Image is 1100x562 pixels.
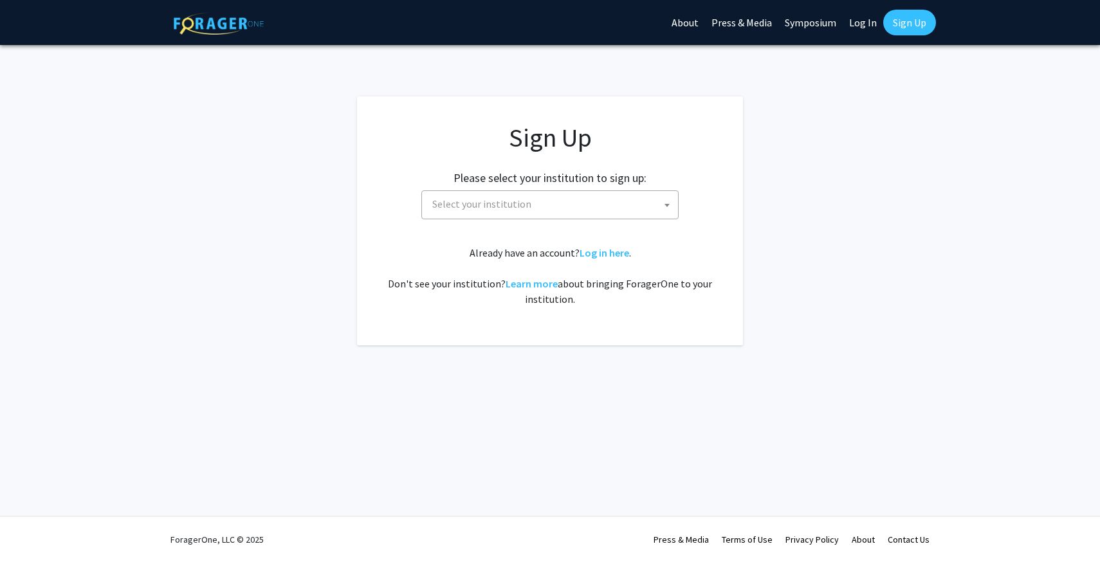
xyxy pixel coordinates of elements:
[654,534,709,545] a: Press & Media
[170,517,264,562] div: ForagerOne, LLC © 2025
[454,171,646,185] h2: Please select your institution to sign up:
[852,534,875,545] a: About
[506,277,558,290] a: Learn more about bringing ForagerOne to your institution
[888,534,930,545] a: Contact Us
[432,197,531,210] span: Select your institution
[883,10,936,35] a: Sign Up
[722,534,773,545] a: Terms of Use
[421,190,679,219] span: Select your institution
[383,122,717,153] h1: Sign Up
[383,245,717,307] div: Already have an account? . Don't see your institution? about bringing ForagerOne to your institut...
[174,12,264,35] img: ForagerOne Logo
[427,191,678,217] span: Select your institution
[785,534,839,545] a: Privacy Policy
[580,246,629,259] a: Log in here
